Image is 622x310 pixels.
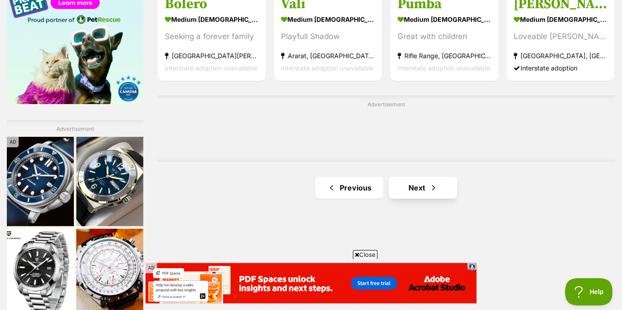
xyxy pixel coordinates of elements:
[281,50,375,62] strong: Ararat, [GEOGRAPHIC_DATA]
[165,30,259,43] div: Seeking a forever family
[157,95,615,162] div: Advertisement
[322,1,331,8] a: Privacy Notification
[398,30,491,43] div: Great with children
[315,177,383,199] a: Previous page
[145,263,157,273] span: AD
[281,13,375,26] strong: medium [DEMOGRAPHIC_DATA] Dog
[322,0,331,7] img: iconc.png
[389,177,457,199] a: Next page
[565,278,613,305] iframe: Help Scout Beacon - Open
[281,30,375,43] div: Playfull Shadow
[70,92,137,181] img: https://img.kwcdn.com/product/fancy/a389a4d2-0b81-41fd-b018-ed7ccfcedb07.jpg?imageMogr2/strip/siz...
[70,184,137,273] img: https://img.kwcdn.com/product/fancy/ffe8d6cd-03d5-447b-9b86-401a05bd6a90.jpg?imageMogr2/strip/siz...
[165,50,259,62] strong: [GEOGRAPHIC_DATA][PERSON_NAME][GEOGRAPHIC_DATA]
[514,62,607,74] div: Interstate adoption
[398,64,490,72] span: Interstate adoption unavailable
[514,30,607,43] div: Loveable [PERSON_NAME]
[323,1,331,8] img: consumer-privacy-logo.png
[514,13,607,26] strong: medium [DEMOGRAPHIC_DATA] Dog
[281,64,373,72] span: Interstate adoption unavailable
[514,50,607,62] strong: [GEOGRAPHIC_DATA], [GEOGRAPHIC_DATA]
[1,1,8,8] img: consumer-privacy-logo.png
[398,13,491,26] strong: medium [DEMOGRAPHIC_DATA] Dog
[165,64,257,72] span: Interstate adoption unavailable
[398,50,491,62] strong: Rifle Range, [GEOGRAPHIC_DATA]
[353,250,377,259] span: Close
[7,137,19,147] span: AD
[165,13,259,26] strong: medium [DEMOGRAPHIC_DATA] Dog
[157,177,615,199] nav: Pagination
